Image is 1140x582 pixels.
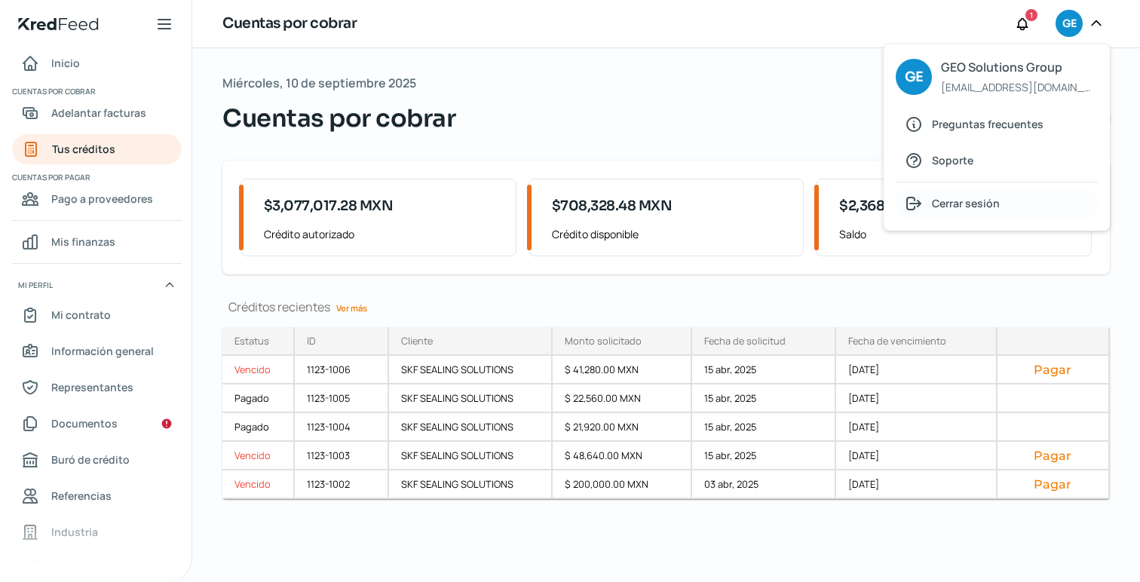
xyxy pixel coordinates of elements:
[51,305,111,324] span: Mi contrato
[222,356,295,384] a: Vencido
[836,442,997,470] div: [DATE]
[932,115,1043,133] span: Preguntas frecuentes
[264,225,504,244] span: Crédito autorizado
[307,334,316,348] div: ID
[222,13,357,35] h1: Cuentas por cobrar
[941,78,1097,96] span: [EMAIL_ADDRESS][DOMAIN_NAME]
[1010,362,1096,377] button: Pagar
[552,225,792,244] span: Crédito disponible
[264,196,394,216] span: $3,077,017.28 MXN
[295,413,389,442] div: 1123-1004
[295,356,389,384] div: 1123-1006
[692,442,836,470] div: 15 abr, 2025
[12,98,182,128] a: Adelantar facturas
[389,442,552,470] div: SKF SEALING SOLUTIONS
[222,100,455,136] span: Cuentas por cobrar
[12,409,182,439] a: Documentos
[222,413,295,442] a: Pagado
[1010,448,1096,463] button: Pagar
[51,103,146,122] span: Adelantar facturas
[295,442,389,470] div: 1123-1003
[12,184,182,214] a: Pago a proveedores
[222,384,295,413] a: Pagado
[401,334,433,348] div: Cliente
[222,442,295,470] a: Vencido
[389,470,552,499] div: SKF SEALING SOLUTIONS
[51,559,128,577] span: Redes sociales
[12,48,182,78] a: Inicio
[222,470,295,499] a: Vencido
[836,413,997,442] div: [DATE]
[18,278,53,292] span: Mi perfil
[51,522,98,541] span: Industria
[692,356,836,384] div: 15 abr, 2025
[553,356,692,384] div: $ 41,280.00 MXN
[553,470,692,499] div: $ 200,000.00 MXN
[836,384,997,413] div: [DATE]
[1062,15,1076,33] span: GE
[12,517,182,547] a: Industria
[51,54,80,72] span: Inicio
[932,151,973,170] span: Soporte
[330,296,373,320] a: Ver más
[389,413,552,442] div: SKF SEALING SOLUTIONS
[704,334,786,348] div: Fecha de solicitud
[565,334,642,348] div: Monto solicitado
[839,196,973,216] span: $2,368,688.80 MXN
[12,227,182,257] a: Mis finanzas
[12,445,182,475] a: Buró de crédito
[51,232,115,251] span: Mis finanzas
[234,334,269,348] div: Estatus
[12,134,182,164] a: Tus créditos
[52,139,115,158] span: Tus créditos
[51,450,130,469] span: Buró de crédito
[848,334,946,348] div: Fecha de vencimiento
[553,384,692,413] div: $ 22,560.00 MXN
[553,413,692,442] div: $ 21,920.00 MXN
[1010,476,1096,492] button: Pagar
[836,356,997,384] div: [DATE]
[51,342,154,360] span: Información general
[692,413,836,442] div: 15 abr, 2025
[389,356,552,384] div: SKF SEALING SOLUTIONS
[295,470,389,499] div: 1123-1002
[12,336,182,366] a: Información general
[836,470,997,499] div: [DATE]
[12,170,179,184] span: Cuentas por pagar
[51,378,133,397] span: Representantes
[51,414,118,433] span: Documentos
[51,486,112,505] span: Referencias
[12,84,179,98] span: Cuentas por cobrar
[552,196,673,216] span: $708,328.48 MXN
[389,384,552,413] div: SKF SEALING SOLUTIONS
[12,372,182,403] a: Representantes
[692,384,836,413] div: 15 abr, 2025
[905,66,923,89] span: GE
[1030,8,1033,22] span: 1
[839,225,1079,244] span: Saldo
[12,300,182,330] a: Mi contrato
[932,194,1000,213] span: Cerrar sesión
[222,72,416,94] span: Miércoles, 10 de septiembre 2025
[941,57,1097,78] span: GEO Solutions Group
[553,442,692,470] div: $ 48,640.00 MXN
[295,384,389,413] div: 1123-1005
[222,299,1110,315] div: Créditos recientes
[51,189,153,208] span: Pago a proveedores
[692,470,836,499] div: 03 abr, 2025
[12,481,182,511] a: Referencias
